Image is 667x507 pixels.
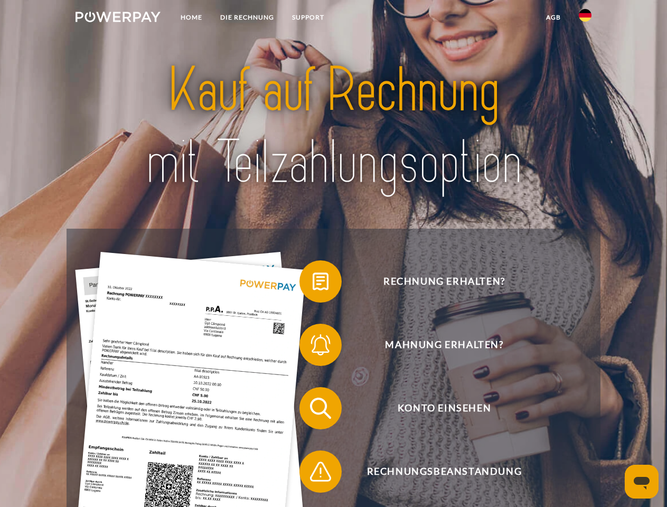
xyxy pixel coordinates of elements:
span: Rechnung erhalten? [315,260,574,303]
button: Mahnung erhalten? [299,324,574,366]
img: de [579,9,591,22]
img: qb_bill.svg [307,268,334,295]
button: Konto einsehen [299,387,574,429]
span: Rechnungsbeanstandung [315,450,574,493]
button: Rechnung erhalten? [299,260,574,303]
img: title-powerpay_de.svg [101,51,566,202]
span: Konto einsehen [315,387,574,429]
a: SUPPORT [283,8,333,27]
img: qb_search.svg [307,395,334,421]
span: Mahnung erhalten? [315,324,574,366]
a: agb [537,8,570,27]
button: Rechnungsbeanstandung [299,450,574,493]
iframe: Schaltfläche zum Öffnen des Messaging-Fensters [625,465,659,499]
img: qb_bell.svg [307,332,334,358]
img: logo-powerpay-white.svg [76,12,161,22]
a: Home [172,8,211,27]
img: qb_warning.svg [307,458,334,485]
a: DIE RECHNUNG [211,8,283,27]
